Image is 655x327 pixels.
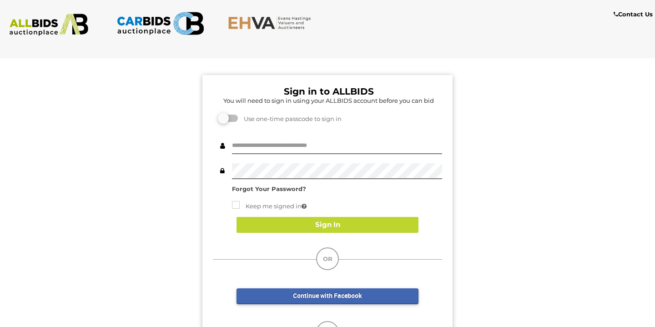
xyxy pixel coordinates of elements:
b: Sign in to ALLBIDS [284,86,374,97]
button: Sign In [237,217,418,233]
img: CARBIDS.com.au [116,9,205,38]
a: Continue with Facebook [237,288,418,304]
img: ALLBIDS.com.au [5,14,93,36]
b: Contact Us [614,10,653,18]
a: Forgot Your Password? [232,185,306,192]
img: EHVA.com.au [228,16,316,30]
div: OR [316,247,339,270]
h5: You will need to sign in using your ALLBIDS account before you can bid [215,97,442,104]
span: Use one-time passcode to sign in [239,115,342,122]
a: Contact Us [614,9,655,20]
label: Keep me signed in [232,201,307,211]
